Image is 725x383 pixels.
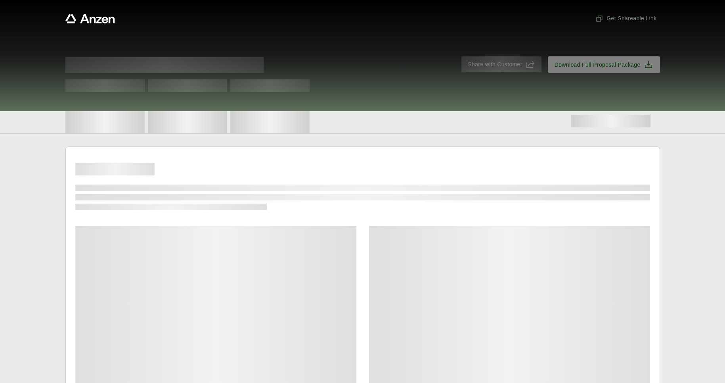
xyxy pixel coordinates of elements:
span: Share with Customer [468,60,522,69]
span: Test [148,79,227,92]
span: Get Shareable Link [595,14,656,23]
span: Proposal for [65,57,264,73]
button: Get Shareable Link [592,11,660,26]
a: Anzen website [65,14,115,23]
span: Test [65,79,145,92]
span: Test [230,79,310,92]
